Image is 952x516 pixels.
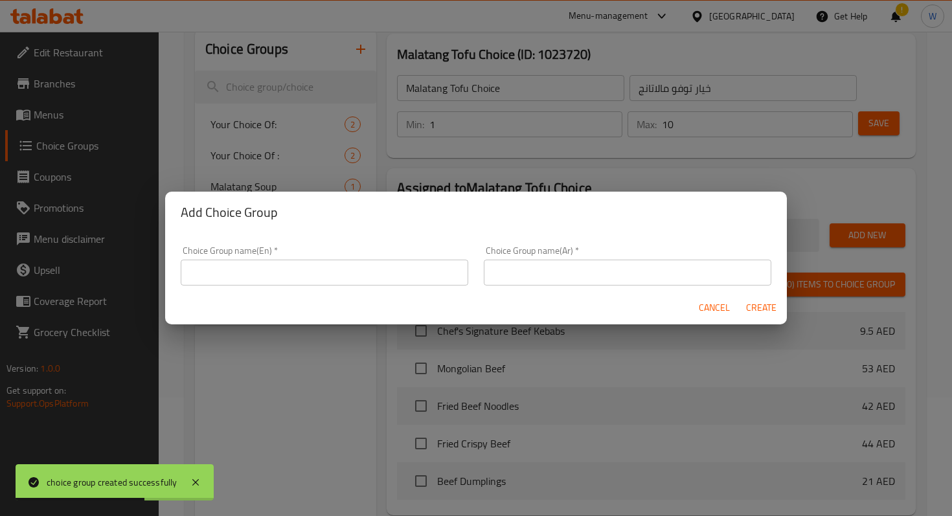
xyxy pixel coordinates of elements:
[699,300,730,316] span: Cancel
[745,300,776,316] span: Create
[740,296,782,320] button: Create
[181,202,771,223] h2: Add Choice Group
[47,475,177,489] div: choice group created successfully
[181,260,468,286] input: Please enter Choice Group name(en)
[694,296,735,320] button: Cancel
[484,260,771,286] input: Please enter Choice Group name(ar)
